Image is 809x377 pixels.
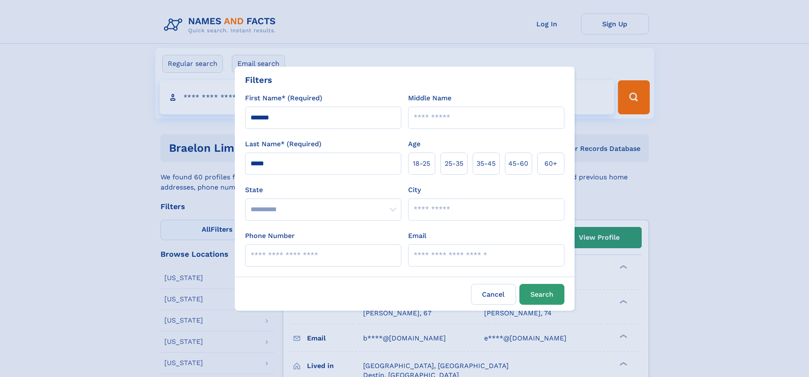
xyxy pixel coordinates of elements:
[508,159,528,169] span: 45‑60
[408,139,420,149] label: Age
[408,231,426,241] label: Email
[544,159,557,169] span: 60+
[519,284,564,305] button: Search
[245,93,322,103] label: First Name* (Required)
[445,159,463,169] span: 25‑35
[471,284,516,305] label: Cancel
[408,93,451,103] label: Middle Name
[245,139,321,149] label: Last Name* (Required)
[476,159,496,169] span: 35‑45
[408,185,421,195] label: City
[413,159,430,169] span: 18‑25
[245,74,272,86] div: Filters
[245,185,401,195] label: State
[245,231,295,241] label: Phone Number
